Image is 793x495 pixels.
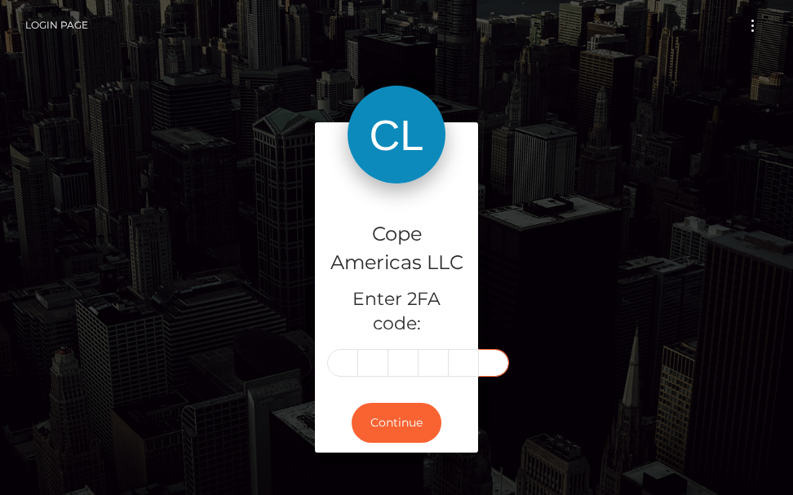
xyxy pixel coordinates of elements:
a: Login Page [25,8,88,42]
button: Toggle navigation [738,15,768,37]
h5: Enter 2FA code: [327,287,466,338]
h4: Cope Americas LLC [327,220,466,277]
button: Continue [352,403,441,443]
img: Cope Americas LLC [348,86,445,183]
